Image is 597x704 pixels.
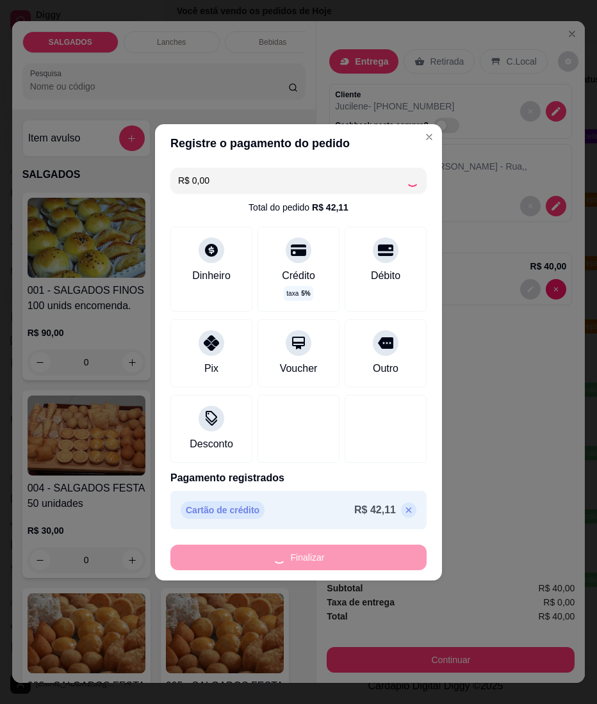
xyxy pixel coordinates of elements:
p: taxa [286,289,310,298]
div: Crédito [282,268,315,284]
p: Pagamento registrados [170,470,427,486]
input: Ex.: hambúrguer de cordeiro [178,168,406,193]
div: Débito [371,268,400,284]
div: Pix [204,361,218,376]
div: Desconto [190,436,233,452]
header: Registre o pagamento do pedido [155,124,442,163]
div: Dinheiro [192,268,231,284]
button: Close [419,127,439,147]
span: 5 % [301,289,310,298]
div: R$ 42,11 [312,201,348,214]
div: Total do pedido [249,201,348,214]
div: Loading [406,174,419,187]
p: R$ 42,11 [354,502,396,518]
div: Voucher [280,361,318,376]
p: Cartão de crédito [181,501,265,519]
div: Outro [373,361,398,376]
